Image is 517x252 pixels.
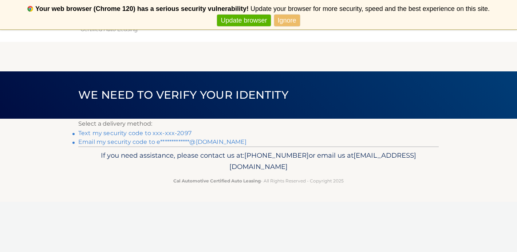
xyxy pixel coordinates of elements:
[78,119,439,129] p: Select a delivery method:
[250,5,490,12] span: Update your browser for more security, speed and the best experience on this site.
[173,178,261,184] strong: Cal Automotive Certified Auto Leasing
[217,15,271,27] a: Update browser
[83,150,434,173] p: If you need assistance, please contact us at: or email us at
[83,177,434,185] p: - All Rights Reserved - Copyright 2025
[78,88,288,102] span: We need to verify your identity
[35,5,249,12] b: Your web browser (Chrome 120) has a serious security vulnerability!
[244,151,309,160] span: [PHONE_NUMBER]
[78,130,192,137] a: Text my security code to xxx-xxx-2097
[274,15,300,27] a: Ignore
